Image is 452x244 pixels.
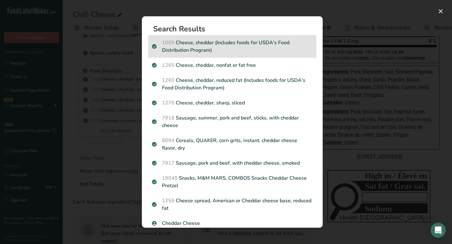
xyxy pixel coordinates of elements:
[162,99,175,106] span: 1270
[152,174,313,189] p: Snacks, M&M MARS, COMBOS Snacks Cheddar Cheese Pretzel
[152,39,313,54] p: Cheese, cheddar (Includes foods for USDA's Food Distribution Program)
[152,197,313,212] p: Cheese spread, American or Cheddar cheese base, reduced fat
[152,137,313,152] p: Cereals, QUAKER, corn grits, instant, cheddar cheese flavor, dry
[162,175,178,182] span: 19049
[152,99,313,107] p: Cheese, cheddar, sharp, sliced
[162,114,175,121] span: 7918
[162,197,175,204] span: 1259
[431,223,446,238] div: Open Intercom Messenger
[162,62,175,69] span: 1265
[152,77,313,92] p: Cheese, cheddar, reduced fat (Includes foods for USDA's Food Distribution Program)
[152,114,313,129] p: Sausage, summer, pork and beef, sticks, with cheddar cheese
[162,137,175,144] span: 8094
[152,61,313,69] p: Cheese, cheddar, nonfat or fat free
[162,160,175,167] span: 7917
[152,220,313,227] p: Cheddar Cheese
[153,25,316,33] h1: Search Results
[162,39,175,46] span: 1009
[162,77,175,84] span: 1260
[152,159,313,167] p: Sausage, pork and beef, with cheddar cheese, smoked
